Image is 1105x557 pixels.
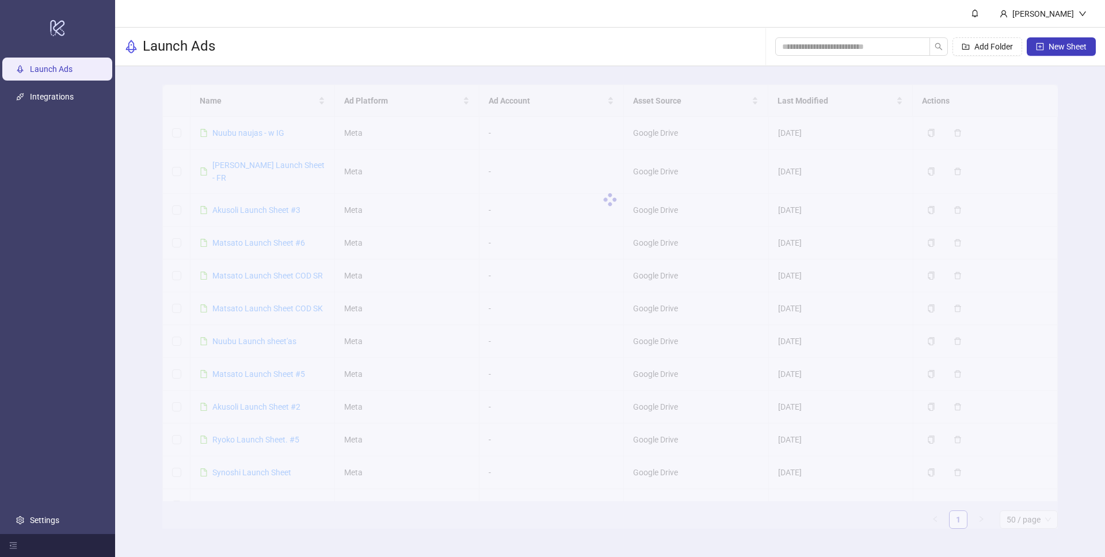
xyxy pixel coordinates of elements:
span: down [1079,10,1087,18]
h3: Launch Ads [143,37,215,56]
a: Integrations [30,92,74,101]
a: Launch Ads [30,64,73,74]
span: New Sheet [1049,42,1087,51]
button: New Sheet [1027,37,1096,56]
div: [PERSON_NAME] [1008,7,1079,20]
span: folder-add [962,43,970,51]
span: user [1000,10,1008,18]
span: bell [971,9,979,17]
a: Settings [30,516,59,525]
span: Add Folder [974,42,1013,51]
button: Add Folder [952,37,1022,56]
span: search [935,43,943,51]
span: menu-fold [9,541,17,550]
span: rocket [124,40,138,54]
span: plus-square [1036,43,1044,51]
